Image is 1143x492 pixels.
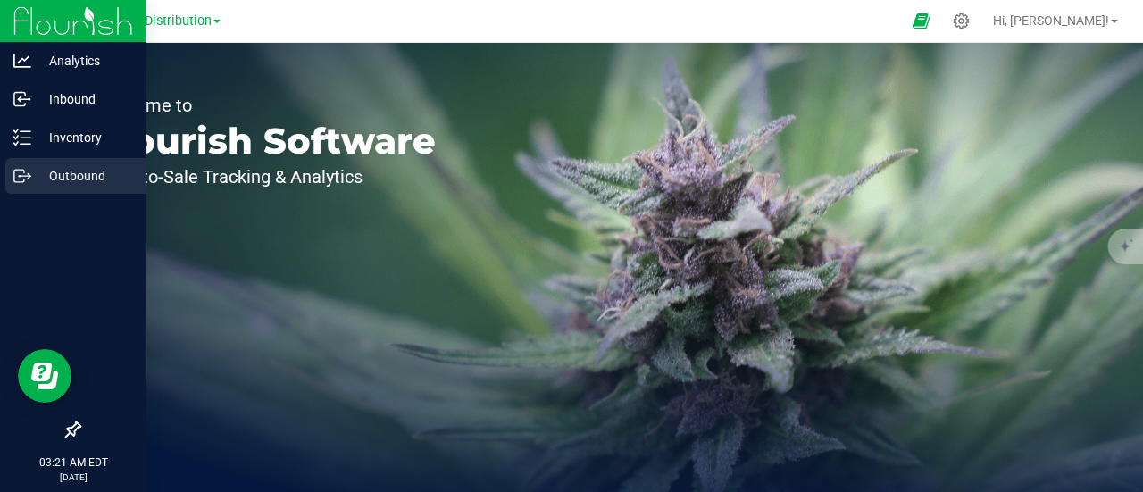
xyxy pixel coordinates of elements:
div: Manage settings [950,13,972,29]
inline-svg: Inbound [13,90,31,108]
p: Seed-to-Sale Tracking & Analytics [96,168,436,186]
p: Outbound [31,165,138,187]
inline-svg: Analytics [13,52,31,70]
span: Hi, [PERSON_NAME]! [993,13,1109,28]
span: Open Ecommerce Menu [901,4,941,38]
p: Flourish Software [96,123,436,159]
p: Welcome to [96,96,436,114]
inline-svg: Outbound [13,167,31,185]
iframe: Resource center [18,349,71,403]
p: Inbound [31,88,138,110]
span: Distribution [145,13,212,29]
p: [DATE] [8,471,138,484]
p: Analytics [31,50,138,71]
p: 03:21 AM EDT [8,454,138,471]
inline-svg: Inventory [13,129,31,146]
p: Inventory [31,127,138,148]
